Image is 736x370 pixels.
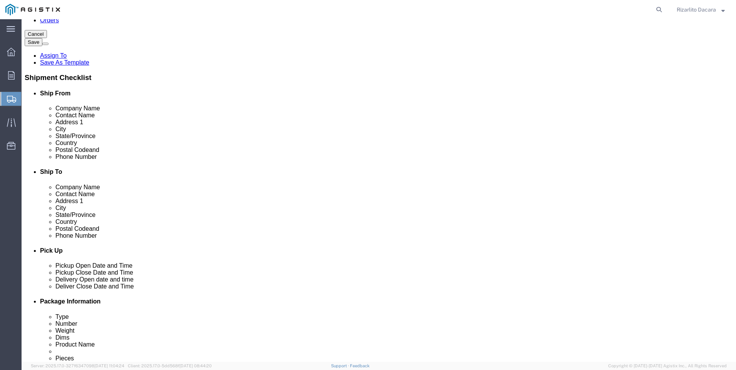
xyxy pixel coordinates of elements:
span: Client: 2025.17.0-5dd568f [128,363,212,368]
button: Rizarlito Dacara [676,5,725,14]
span: Server: 2025.17.0-327f6347098 [31,363,124,368]
iframe: FS Legacy Container [22,19,736,362]
span: [DATE] 08:44:20 [179,363,212,368]
span: Rizarlito Dacara [677,5,716,14]
img: logo [5,4,60,15]
span: [DATE] 11:04:24 [94,363,124,368]
a: Support [331,363,350,368]
span: Copyright © [DATE]-[DATE] Agistix Inc., All Rights Reserved [608,363,727,369]
a: Feedback [350,363,370,368]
